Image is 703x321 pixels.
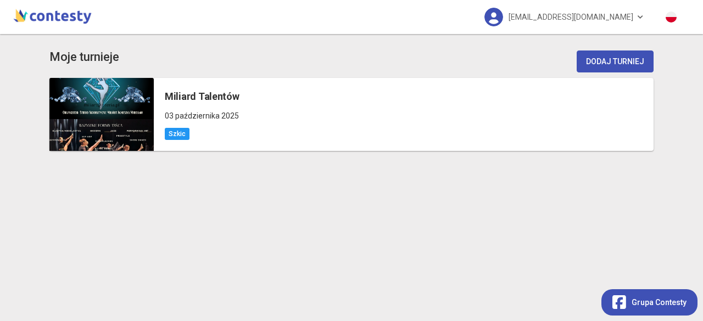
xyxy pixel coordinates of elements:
h3: Moje turnieje [49,48,119,67]
app-title: competition-list.title [49,48,119,67]
span: Szkic [165,128,189,140]
button: Dodaj turniej [577,50,654,72]
span: [EMAIL_ADDRESS][DOMAIN_NAME] [509,5,633,29]
span: Grupa Contesty [632,296,687,308]
h5: Miliard Talentów [165,89,239,104]
span: 03 października 2025 [165,111,239,120]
